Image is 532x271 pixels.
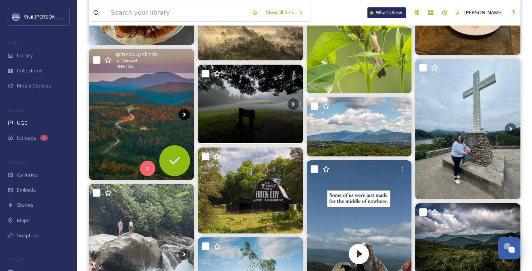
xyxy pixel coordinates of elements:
[198,148,303,233] img: Nothing beats an old barn, especially when it’s a “See Rock City” barn. Such a clever advertising...
[24,13,73,20] span: Visit [PERSON_NAME]
[8,257,23,262] span: SOCIALS
[8,107,24,113] span: COLLECT
[452,5,507,20] a: [PERSON_NAME]
[89,49,194,180] img: A beautiful ending to start the week.
[367,7,406,18] a: What's New
[464,9,503,16] span: [PERSON_NAME]
[116,64,133,69] span: 1440 x 1795
[40,135,48,141] div: 1
[107,4,248,21] input: Search your library
[8,40,21,46] span: MEDIA
[415,59,520,199] img: Bible Conference was truly a blessing!! So happy to have been able to spend the week with my two ...
[17,67,42,74] span: Collections
[17,82,51,89] span: Media Centres
[17,119,27,127] span: UGC
[17,134,36,142] span: Uploads
[8,159,25,165] span: WIDGETS
[12,13,20,21] img: images.png
[17,186,36,194] span: Embeds
[498,237,520,259] button: Open Chat
[17,217,30,224] span: Maps
[17,232,38,239] span: SnapLink
[198,65,303,144] img: #lookingglass #artloeb #blackbalsamknob #usa #northcarolina #2025
[17,52,32,59] span: Library
[122,58,137,63] span: Carousel
[17,201,34,209] span: Stories
[17,171,38,178] span: Galleries
[307,97,412,156] img: Clouds floating over the Blue Ridge mountains. Captured on July 27, 2025 #beautifulvirginia #virg...
[116,51,157,58] span: @ thedougiefresh
[262,5,307,20] a: View all files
